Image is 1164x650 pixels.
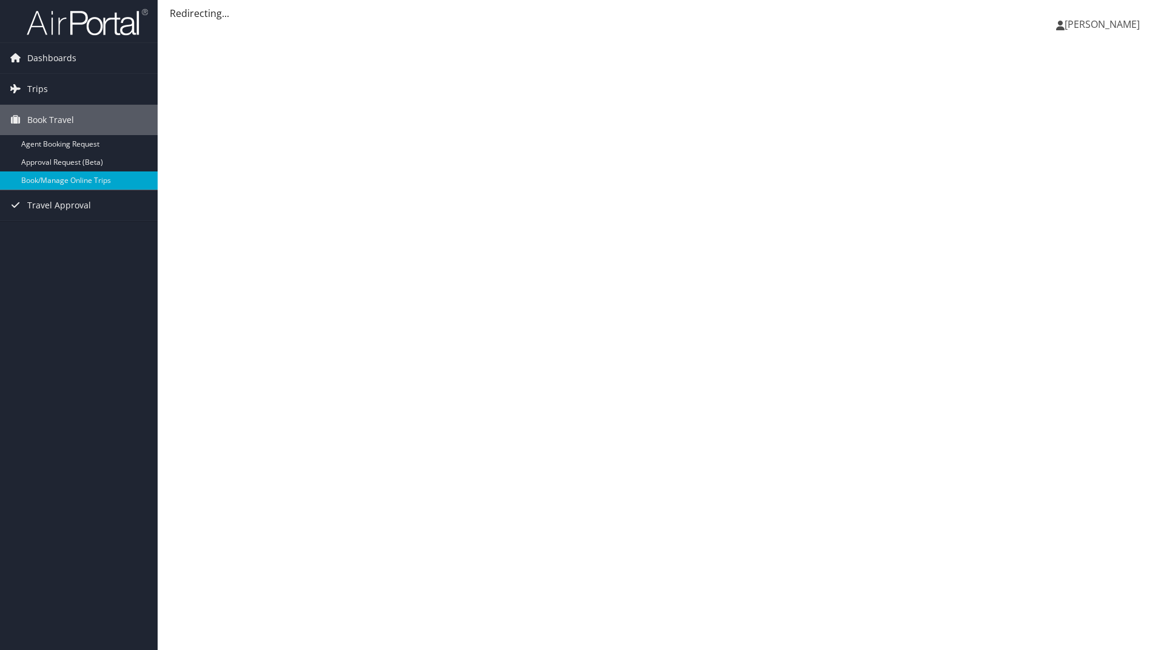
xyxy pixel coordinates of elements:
[27,8,148,36] img: airportal-logo.png
[1056,6,1152,42] a: [PERSON_NAME]
[170,6,1152,21] div: Redirecting...
[27,43,76,73] span: Dashboards
[27,105,74,135] span: Book Travel
[27,190,91,221] span: Travel Approval
[27,74,48,104] span: Trips
[1065,18,1140,31] span: [PERSON_NAME]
